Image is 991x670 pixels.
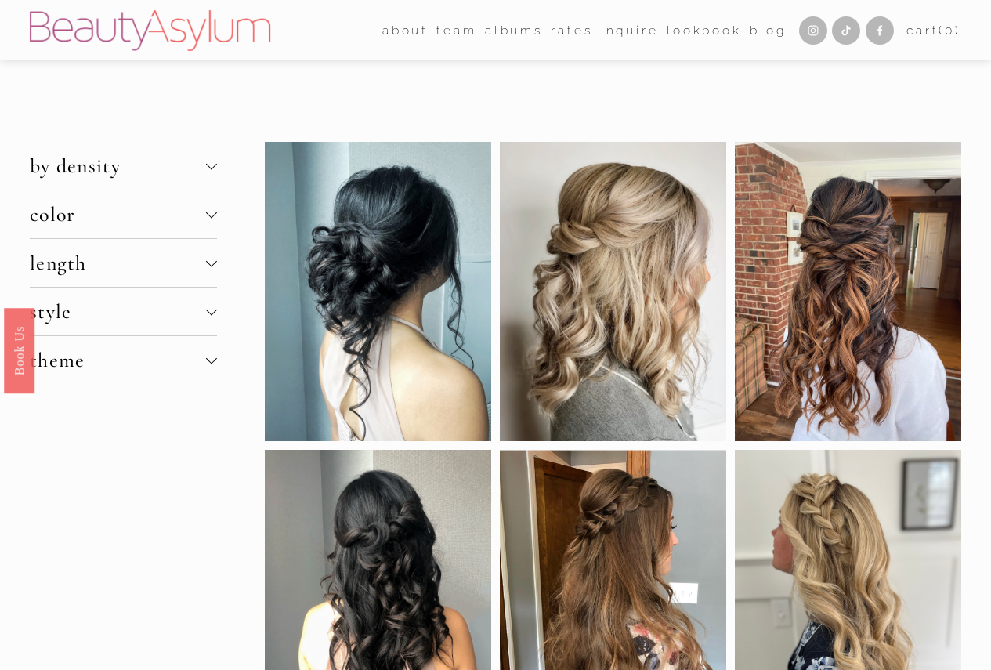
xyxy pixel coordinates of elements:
[30,190,217,238] button: color
[30,202,206,226] span: color
[382,20,429,42] span: about
[601,18,659,42] a: Inquire
[30,154,206,178] span: by density
[866,16,894,45] a: Facebook
[750,18,786,42] a: Blog
[4,307,34,393] a: Book Us
[30,336,217,384] button: theme
[906,20,961,42] a: 0 items in cart
[30,10,270,51] img: Beauty Asylum | Bridal Hair &amp; Makeup Charlotte &amp; Atlanta
[30,348,206,372] span: theme
[945,23,955,38] span: 0
[939,23,961,38] span: ( )
[485,18,543,42] a: albums
[799,16,827,45] a: Instagram
[667,18,742,42] a: Lookbook
[382,18,429,42] a: folder dropdown
[30,288,217,335] button: style
[436,20,476,42] span: team
[30,251,206,275] span: length
[436,18,476,42] a: folder dropdown
[30,299,206,324] span: style
[551,18,592,42] a: Rates
[832,16,860,45] a: TikTok
[30,142,217,190] button: by density
[30,239,217,287] button: length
